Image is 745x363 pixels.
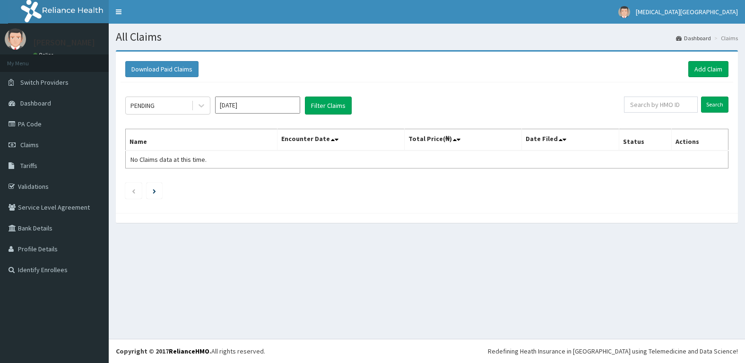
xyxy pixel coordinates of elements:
[169,347,209,355] a: RelianceHMO
[116,31,738,43] h1: All Claims
[153,186,156,195] a: Next page
[20,161,37,170] span: Tariffs
[130,101,155,110] div: PENDING
[488,346,738,356] div: Redefining Heath Insurance in [GEOGRAPHIC_DATA] using Telemedicine and Data Science!
[624,97,698,113] input: Search by HMO ID
[33,52,56,58] a: Online
[125,61,199,77] button: Download Paid Claims
[20,99,51,107] span: Dashboard
[619,129,672,151] th: Status
[636,8,738,16] span: [MEDICAL_DATA][GEOGRAPHIC_DATA]
[20,141,39,149] span: Claims
[109,339,745,363] footer: All rights reserved.
[20,78,69,87] span: Switch Providers
[116,347,211,355] strong: Copyright © 2017 .
[126,129,277,151] th: Name
[522,129,619,151] th: Date Filed
[688,61,728,77] a: Add Claim
[215,97,300,114] input: Select Month and Year
[618,6,630,18] img: User Image
[712,34,738,42] li: Claims
[305,97,352,115] button: Filter Claims
[672,129,728,151] th: Actions
[701,97,728,113] input: Search
[130,155,207,164] span: No Claims data at this time.
[404,129,522,151] th: Total Price(₦)
[131,186,136,195] a: Previous page
[676,34,711,42] a: Dashboard
[277,129,404,151] th: Encounter Date
[5,28,26,50] img: User Image
[33,38,95,47] p: [PERSON_NAME]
